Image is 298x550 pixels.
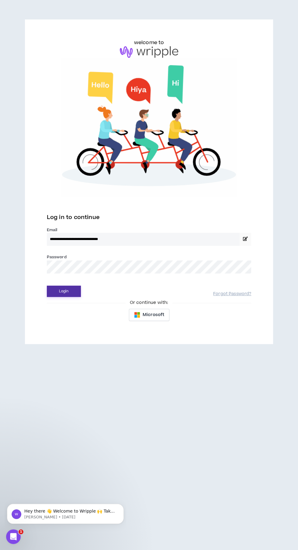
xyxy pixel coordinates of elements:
iframe: Intercom notifications message [5,491,126,534]
button: Login [47,286,81,297]
span: Microsoft [143,312,164,318]
label: Password [47,254,67,260]
img: Welcome to Wripple [47,58,251,197]
h6: welcome to [134,39,164,46]
button: Microsoft [129,309,169,321]
img: logo-brand.png [120,46,178,58]
span: Or continue with: [126,299,172,306]
label: Email [47,227,251,233]
iframe: Intercom live chat [6,529,21,544]
span: Log in to continue [47,214,100,221]
a: Forgot Password? [213,291,251,297]
span: 1 [19,529,23,534]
